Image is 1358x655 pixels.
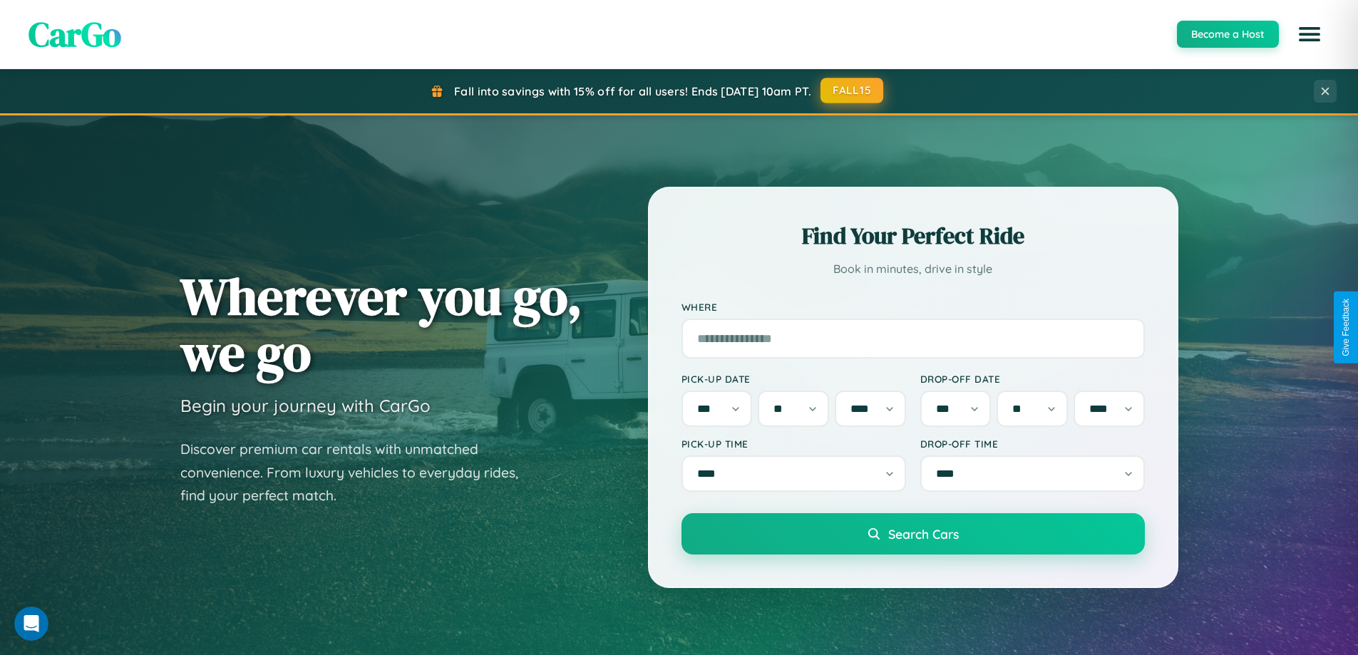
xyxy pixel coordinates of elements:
[821,78,883,103] button: FALL15
[681,259,1145,279] p: Book in minutes, drive in style
[888,526,959,542] span: Search Cars
[29,11,121,58] span: CarGo
[180,438,537,507] p: Discover premium car rentals with unmatched convenience. From luxury vehicles to everyday rides, ...
[681,301,1145,313] label: Where
[920,438,1145,450] label: Drop-off Time
[14,607,48,641] iframe: Intercom live chat
[180,268,582,381] h1: Wherever you go, we go
[1290,14,1329,54] button: Open menu
[454,84,811,98] span: Fall into savings with 15% off for all users! Ends [DATE] 10am PT.
[681,373,906,385] label: Pick-up Date
[1341,299,1351,356] div: Give Feedback
[1177,21,1279,48] button: Become a Host
[681,220,1145,252] h2: Find Your Perfect Ride
[180,395,431,416] h3: Begin your journey with CarGo
[920,373,1145,385] label: Drop-off Date
[681,513,1145,555] button: Search Cars
[681,438,906,450] label: Pick-up Time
